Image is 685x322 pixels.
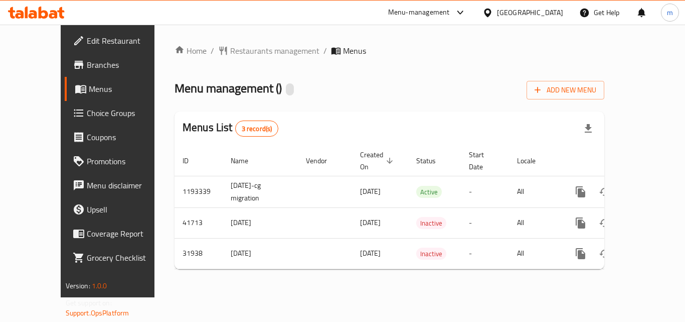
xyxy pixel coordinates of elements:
[360,185,381,198] span: [DATE]
[87,155,167,167] span: Promotions
[343,45,366,57] span: Menus
[65,29,175,53] a: Edit Restaurant
[231,155,261,167] span: Name
[183,120,278,137] h2: Menus List
[416,155,449,167] span: Status
[175,207,223,238] td: 41713
[509,207,561,238] td: All
[65,125,175,149] a: Coupons
[360,149,396,173] span: Created On
[461,238,509,269] td: -
[535,84,596,96] span: Add New Menu
[175,77,282,99] span: Menu management ( )
[593,180,617,204] button: Change Status
[65,149,175,173] a: Promotions
[461,176,509,207] td: -
[175,176,223,207] td: 1193339
[223,207,298,238] td: [DATE]
[87,131,167,143] span: Coupons
[360,247,381,260] span: [DATE]
[360,216,381,229] span: [DATE]
[65,173,175,197] a: Menu disclaimer
[593,211,617,235] button: Change Status
[416,248,446,260] div: Inactive
[497,7,563,18] div: [GEOGRAPHIC_DATA]
[306,155,340,167] span: Vendor
[66,296,112,309] span: Get support on:
[561,146,673,176] th: Actions
[92,279,107,292] span: 1.0.0
[175,238,223,269] td: 31938
[569,242,593,266] button: more
[416,248,446,260] span: Inactive
[87,59,167,71] span: Branches
[87,252,167,264] span: Grocery Checklist
[87,203,167,216] span: Upsell
[223,238,298,269] td: [DATE]
[416,186,442,198] span: Active
[65,222,175,246] a: Coverage Report
[89,83,167,95] span: Menus
[576,117,600,141] div: Export file
[65,77,175,101] a: Menus
[175,45,604,57] nav: breadcrumb
[211,45,214,57] li: /
[569,211,593,235] button: more
[66,279,90,292] span: Version:
[87,107,167,119] span: Choice Groups
[509,176,561,207] td: All
[593,242,617,266] button: Change Status
[218,45,319,57] a: Restaurants management
[517,155,549,167] span: Locale
[527,81,604,99] button: Add New Menu
[416,218,446,229] span: Inactive
[183,155,202,167] span: ID
[175,45,207,57] a: Home
[66,306,129,319] a: Support.OpsPlatform
[388,7,450,19] div: Menu-management
[65,53,175,77] a: Branches
[323,45,327,57] li: /
[65,246,175,270] a: Grocery Checklist
[469,149,497,173] span: Start Date
[569,180,593,204] button: more
[87,35,167,47] span: Edit Restaurant
[235,121,279,137] div: Total records count
[236,124,278,134] span: 3 record(s)
[87,179,167,191] span: Menu disclaimer
[230,45,319,57] span: Restaurants management
[175,146,673,269] table: enhanced table
[667,7,673,18] span: m
[509,238,561,269] td: All
[461,207,509,238] td: -
[87,228,167,240] span: Coverage Report
[65,101,175,125] a: Choice Groups
[223,176,298,207] td: [DATE]-cg migration
[65,197,175,222] a: Upsell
